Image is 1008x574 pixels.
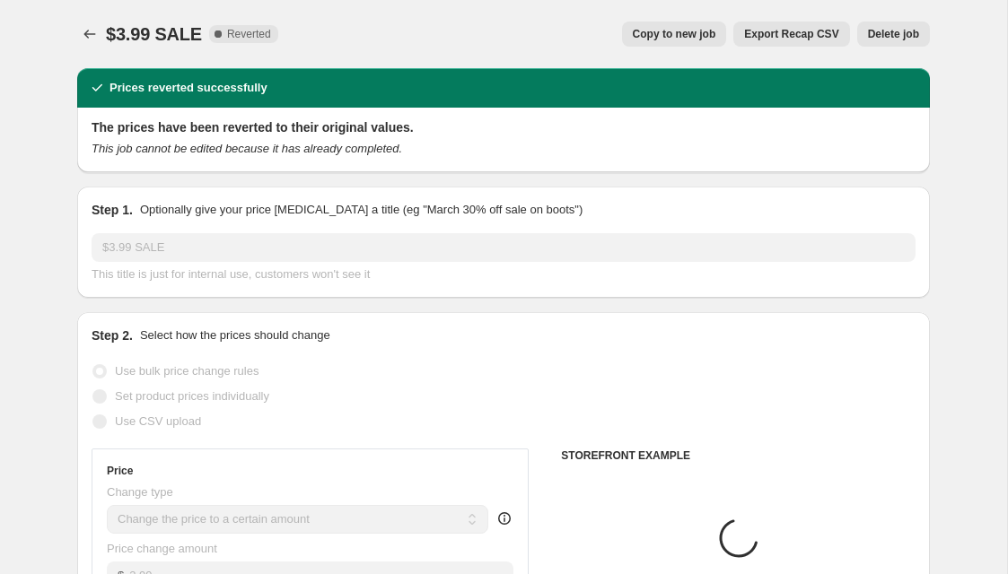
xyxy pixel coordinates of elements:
h2: Step 2. [92,326,133,344]
span: Copy to new job [633,27,716,41]
div: help [495,509,513,527]
button: Export Recap CSV [733,22,849,47]
h2: Step 1. [92,201,133,219]
h6: STOREFRONT EXAMPLE [561,448,916,463]
span: Delete job [868,27,919,41]
button: Delete job [857,22,930,47]
span: Use CSV upload [115,414,201,428]
button: Copy to new job [622,22,727,47]
span: Set product prices individually [115,389,269,403]
span: $3.99 SALE [106,24,202,44]
p: Optionally give your price [MEDICAL_DATA] a title (eg "March 30% off sale on boots") [140,201,583,219]
span: Change type [107,485,173,499]
h3: Price [107,464,133,478]
span: This title is just for internal use, customers won't see it [92,267,370,281]
p: Select how the prices should change [140,326,330,344]
button: Price change jobs [77,22,102,47]
h2: Prices reverted successfully [110,79,267,97]
input: 30% off holiday sale [92,233,916,262]
span: Export Recap CSV [744,27,838,41]
span: Price change amount [107,542,217,555]
h2: The prices have been reverted to their original values. [92,118,916,136]
span: Reverted [227,27,271,41]
i: This job cannot be edited because it has already completed. [92,142,402,155]
span: Use bulk price change rules [115,364,259,378]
